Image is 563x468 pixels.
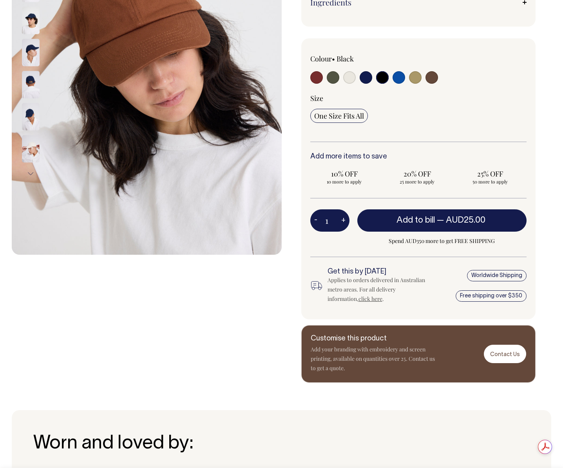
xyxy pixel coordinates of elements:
input: 25% OFF 50 more to apply [456,167,524,187]
span: 25% OFF [460,169,520,178]
img: dark-navy [22,39,40,67]
img: dark-navy [22,7,40,34]
span: • [332,54,335,63]
span: 10% OFF [314,169,375,178]
h6: Get this by [DATE] [328,268,428,276]
input: 10% OFF 10 more to apply [310,167,378,187]
label: Black [337,54,354,63]
h3: Worn and loved by: [33,434,530,454]
span: Spend AUD350 more to get FREE SHIPPING [357,236,527,246]
div: Colour [310,54,397,63]
span: — [437,216,487,224]
button: Next [25,165,36,183]
div: Applies to orders delivered in Australian metro areas. For all delivery information, . [328,275,428,304]
h6: Add more items to save [310,153,527,161]
img: dark-navy [22,103,40,131]
h6: Customise this product [311,335,436,343]
p: Add your branding with embroidery and screen printing, available on quantities over 25. Contact u... [311,345,436,373]
div: Size [310,94,527,103]
input: One Size Fits All [310,109,368,123]
span: 20% OFF [387,169,447,178]
img: natural [22,135,40,163]
button: - [310,213,321,229]
img: dark-navy [22,71,40,99]
span: AUD25.00 [446,216,485,224]
button: Add to bill —AUD25.00 [357,209,527,231]
span: 10 more to apply [314,178,375,185]
span: 50 more to apply [460,178,520,185]
a: click here [358,295,382,302]
a: Contact Us [484,345,526,363]
input: 20% OFF 25 more to apply [383,167,451,187]
span: One Size Fits All [314,111,364,121]
button: + [337,213,349,229]
span: Add to bill [396,216,435,224]
span: 25 more to apply [387,178,447,185]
